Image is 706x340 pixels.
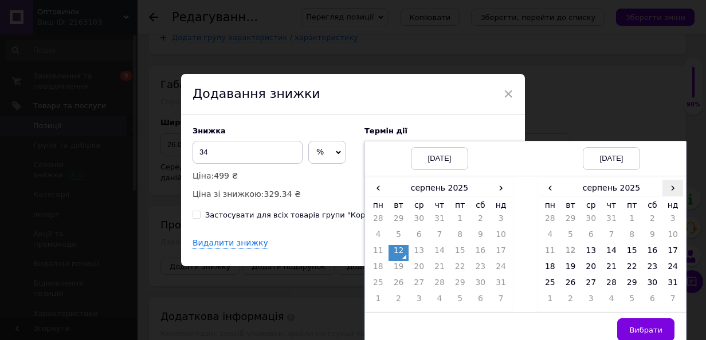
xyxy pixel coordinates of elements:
[629,326,662,334] span: Вибрати
[450,197,470,214] th: пт
[491,180,511,196] span: ›
[601,245,622,261] td: 14
[429,213,450,229] td: 31
[389,229,409,245] td: 5
[193,86,320,101] span: Додавання знижки
[205,210,417,220] div: Застосувати для всіх товарів групи "Коренева група"
[409,245,429,261] td: 13
[601,277,622,293] td: 28
[662,277,683,293] td: 31
[470,261,491,277] td: 23
[560,245,581,261] td: 12
[389,245,409,261] td: 12
[540,197,560,214] th: пн
[450,213,470,229] td: 1
[450,261,470,277] td: 22
[662,213,683,229] td: 3
[409,197,429,214] th: ср
[662,180,683,196] span: ›
[622,293,642,309] td: 5
[368,293,389,309] td: 1
[662,197,683,214] th: нд
[503,84,513,104] span: ×
[11,112,327,134] span: Технические данные: цвет - синий, коэффициент RDA - 60, возрастная группа - взрослые
[193,188,353,200] p: Ціна зі знижкою:
[368,213,389,229] td: 28
[429,261,450,277] td: 21
[662,245,683,261] td: 17
[470,293,491,309] td: 6
[560,197,581,214] th: вт
[429,293,450,309] td: 4
[193,141,303,164] input: 0
[622,229,642,245] td: 8
[540,180,560,196] span: ‹
[389,213,409,229] td: 29
[581,213,601,229] td: 30
[642,213,663,229] td: 2
[368,180,389,196] span: ‹
[583,147,640,170] div: [DATE]
[581,293,601,309] td: 3
[214,171,238,180] span: 499 ₴
[540,245,560,261] td: 11
[368,229,389,245] td: 4
[491,277,511,293] td: 31
[560,229,581,245] td: 5
[491,261,511,277] td: 24
[560,293,581,309] td: 2
[601,229,622,245] td: 7
[622,261,642,277] td: 22
[642,229,663,245] td: 9
[429,197,450,214] th: чт
[316,147,324,156] span: %
[11,25,312,62] em: содержит три фермента (амилоглюкозидазу, глюкозидазу и лактопероксидазу), которые укрепляют эмаль...
[581,261,601,277] td: 20
[622,197,642,214] th: пт
[491,245,511,261] td: 17
[642,261,663,277] td: 23
[662,229,683,245] td: 10
[409,213,429,229] td: 30
[389,277,409,293] td: 26
[581,245,601,261] td: 13
[560,261,581,277] td: 19
[389,293,409,309] td: 2
[389,180,491,197] th: серпень 2025
[622,245,642,261] td: 15
[470,197,491,214] th: сб
[662,261,683,277] td: 24
[601,293,622,309] td: 4
[581,197,601,214] th: ср
[540,229,560,245] td: 4
[429,245,450,261] td: 14
[409,277,429,293] td: 27
[450,245,470,261] td: 15
[662,293,683,309] td: 7
[540,261,560,277] td: 18
[540,277,560,293] td: 25
[409,261,429,277] td: 20
[193,126,226,135] span: Знижка
[389,261,409,277] td: 19
[491,197,511,214] th: нд
[368,197,389,214] th: пн
[642,197,663,214] th: сб
[581,277,601,293] td: 27
[193,238,268,250] div: Видалити знижку
[642,277,663,293] td: 30
[601,261,622,277] td: 21
[642,293,663,309] td: 6
[491,229,511,245] td: 10
[368,245,389,261] td: 11
[470,213,491,229] td: 2
[581,229,601,245] td: 6
[450,277,470,293] td: 29
[364,126,513,135] label: Термін дії
[491,293,511,309] td: 7
[642,245,663,261] td: 16
[11,72,260,83] em: не раздражает слизистую оболочку полости рта,
[368,277,389,293] td: 25
[429,229,450,245] td: 7
[450,229,470,245] td: 8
